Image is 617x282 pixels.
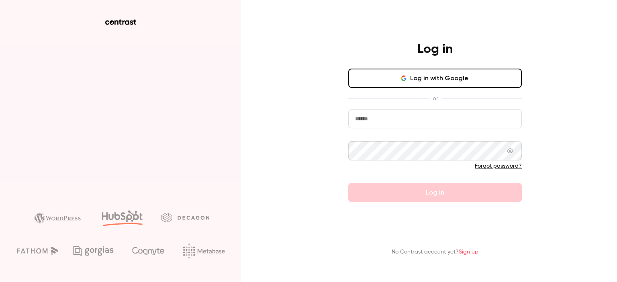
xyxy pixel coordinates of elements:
a: Forgot password? [475,163,522,169]
h4: Log in [417,41,453,57]
button: Log in with Google [348,69,522,88]
a: Sign up [459,249,478,255]
img: decagon [161,213,209,222]
p: No Contrast account yet? [392,248,478,256]
span: or [429,94,442,103]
